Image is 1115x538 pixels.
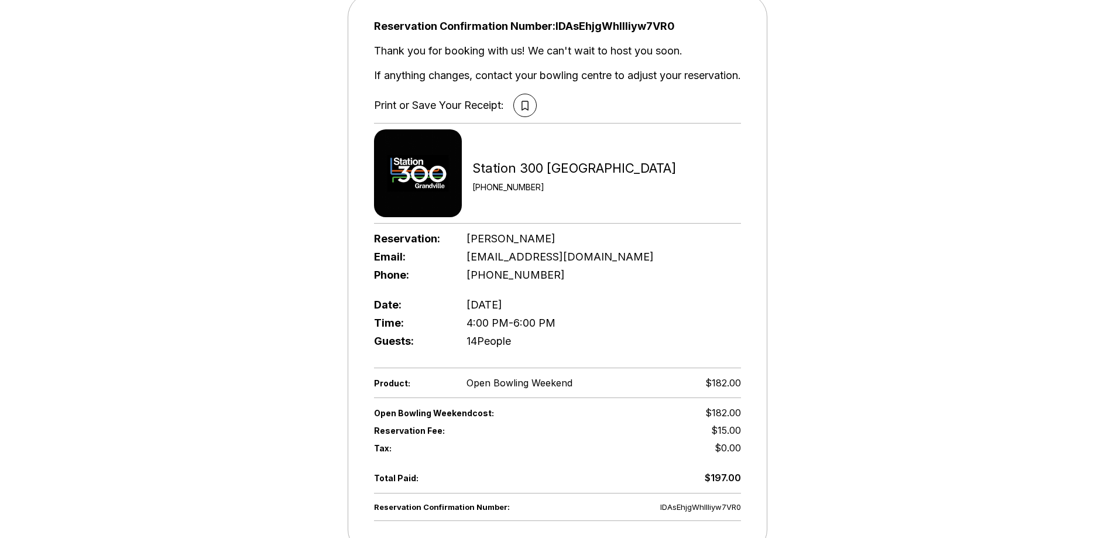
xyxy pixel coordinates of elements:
div: If anything changes, contact your bowling centre to adjust your reservation. [374,69,741,82]
span: Total Paid: [374,473,447,483]
span: lDAsEhjgWhlIliyw7VR0 [660,502,741,512]
span: $15.00 [711,424,741,436]
span: Reservation Confirmation Number: [374,502,558,512]
span: Time: [374,317,447,329]
div: [PHONE_NUMBER] [472,182,676,192]
span: [PERSON_NAME] [466,232,555,245]
span: Phone: [374,269,447,281]
span: Open Bowling Weekend [466,377,572,389]
button: print reservation as PDF [513,94,537,117]
span: Guests: [374,335,447,347]
span: [DATE] [466,299,502,311]
div: Thank you for booking with us! We can't wait to host you soon. [374,44,741,57]
span: $0.00 [715,442,741,454]
span: 14 People [466,335,511,347]
span: Reservation Confirmation Number: lDAsEhjgWhlIliyw7VR0 [374,20,741,33]
span: [PHONE_NUMBER] [466,269,565,281]
div: Print or Save Your Receipt: [374,99,504,112]
span: [EMAIL_ADDRESS][DOMAIN_NAME] [466,251,654,263]
div: $197.00 [705,471,741,484]
span: Open Bowling Weekend cost: [374,408,558,418]
img: Station 300 Grandville [374,129,462,217]
span: $182.00 [705,407,741,419]
span: Tax: [374,443,447,453]
span: 4:00 PM - 6:00 PM [466,317,555,329]
span: Reservation: [374,232,447,245]
span: Reservation Fee: [374,426,558,436]
div: Station 300 [GEOGRAPHIC_DATA] [472,160,676,176]
span: $182.00 [705,377,741,389]
span: Email: [374,251,447,263]
span: Product: [374,378,447,388]
span: Date: [374,299,447,311]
